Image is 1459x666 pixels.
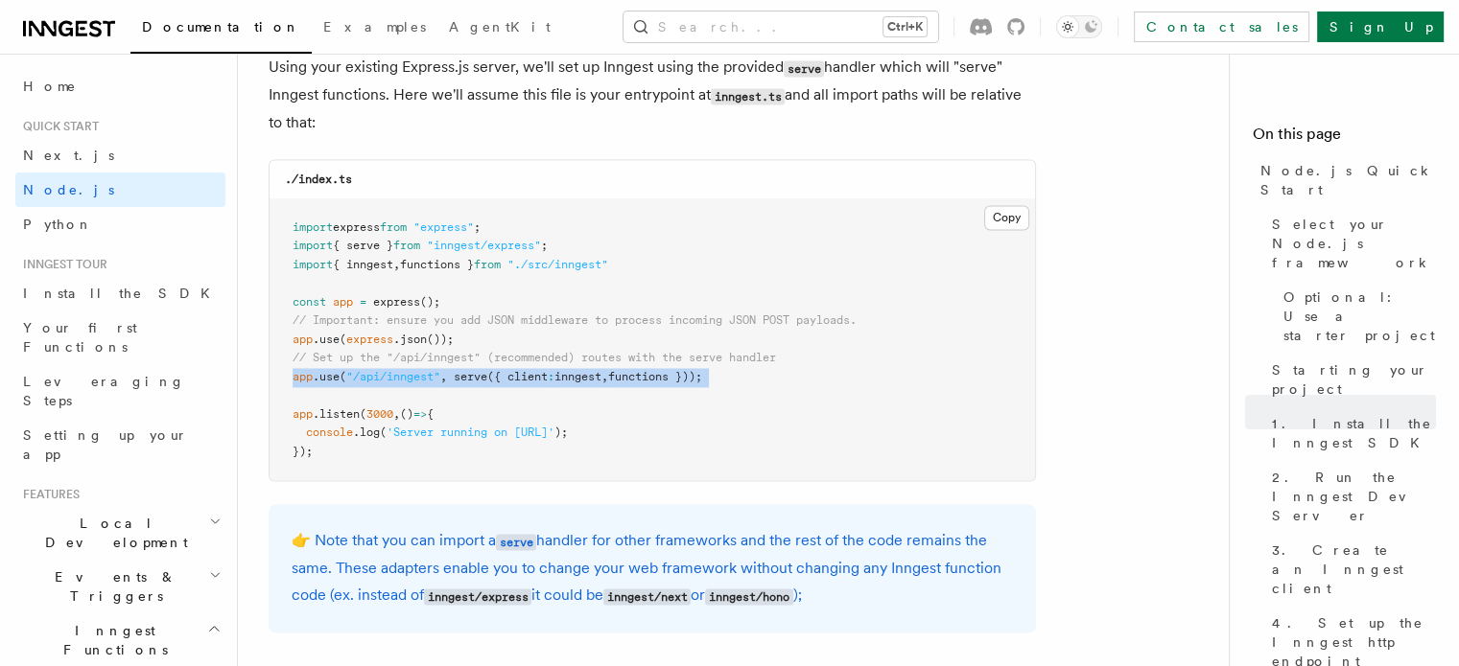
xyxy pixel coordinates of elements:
[333,239,393,252] span: { serve }
[1272,540,1436,598] span: 3. Create an Inngest client
[373,295,420,309] span: express
[608,370,702,383] span: functions }));
[1260,161,1436,199] span: Node.js Quick Start
[548,370,554,383] span: :
[23,286,222,301] span: Install the SDK
[130,6,312,54] a: Documentation
[23,182,114,197] span: Node.js
[23,148,114,163] span: Next.js
[1056,15,1102,38] button: Toggle dark mode
[554,370,601,383] span: inngest
[413,407,427,421] span: =>
[23,77,77,96] span: Home
[1264,460,1436,533] a: 2. Run the Inngest Dev Server
[496,534,536,550] code: serve
[15,418,225,471] a: Setting up your app
[293,239,333,252] span: import
[312,6,437,52] a: Examples
[15,257,107,272] span: Inngest tour
[1264,406,1436,460] a: 1. Install the Inngest SDK
[293,258,333,271] span: import
[427,239,541,252] span: "inngest/express"
[400,407,413,421] span: ()
[340,370,346,383] span: (
[449,19,551,34] span: AgentKit
[705,588,792,605] code: inngest/hono
[541,239,548,252] span: ;
[454,370,487,383] span: serve
[427,333,454,346] span: ());
[1272,414,1436,452] span: 1. Install the Inngest SDK
[1272,215,1436,272] span: Select your Node.js framework
[1317,11,1444,42] a: Sign Up
[15,119,99,134] span: Quick start
[269,54,1036,136] p: Using your existing Express.js server, we'll set up Inngest using the provided handler which will...
[1264,533,1436,606] a: 3. Create an Inngest client
[142,19,300,34] span: Documentation
[1134,11,1309,42] a: Contact sales
[393,407,400,421] span: ,
[346,370,440,383] span: "/api/inngest"
[293,407,313,421] span: app
[15,514,209,552] span: Local Development
[360,407,366,421] span: (
[1264,207,1436,280] a: Select your Node.js framework
[353,425,380,439] span: .log
[293,445,313,458] span: });
[15,364,225,418] a: Leveraging Steps
[624,11,938,42] button: Search...Ctrl+K
[784,60,824,77] code: serve
[15,506,225,560] button: Local Development
[313,333,340,346] span: .use
[440,370,447,383] span: ,
[15,487,80,502] span: Features
[333,258,393,271] span: { inngest
[393,239,420,252] span: from
[23,217,93,232] span: Python
[323,19,426,34] span: Examples
[340,333,346,346] span: (
[15,69,225,103] a: Home
[15,310,225,364] a: Your first Functions
[507,258,608,271] span: "./src/inngest"
[1283,287,1436,345] span: Optional: Use a starter project
[420,295,440,309] span: ();
[293,295,326,309] span: const
[380,425,387,439] span: (
[15,276,225,310] a: Install the SDK
[15,172,225,207] a: Node.js
[601,370,608,383] span: ,
[15,560,225,613] button: Events & Triggers
[23,374,185,408] span: Leveraging Steps
[333,220,380,234] span: express
[380,220,407,234] span: from
[23,320,137,355] span: Your first Functions
[424,588,531,605] code: inngest/express
[393,333,427,346] span: .json
[1253,153,1436,207] a: Node.js Quick Start
[487,370,548,383] span: ({ client
[293,313,857,327] span: // Important: ensure you add JSON middleware to process incoming JSON POST payloads.
[23,427,188,462] span: Setting up your app
[496,531,536,549] a: serve
[400,258,474,271] span: functions }
[15,138,225,172] a: Next.js
[393,258,400,271] span: ,
[333,295,353,309] span: app
[1276,280,1436,353] a: Optional: Use a starter project
[711,88,785,104] code: inngest.ts
[15,621,207,659] span: Inngest Functions
[360,295,366,309] span: =
[292,527,1013,609] p: 👉 Note that you can import a handler for other frameworks and the rest of the code remains the sa...
[1272,360,1436,399] span: Starting your project
[427,407,434,421] span: {
[437,6,562,52] a: AgentKit
[474,258,501,271] span: from
[1264,353,1436,406] a: Starting your project
[554,425,568,439] span: );
[293,220,333,234] span: import
[1272,468,1436,525] span: 2. Run the Inngest Dev Server
[293,333,313,346] span: app
[474,220,481,234] span: ;
[984,205,1029,230] button: Copy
